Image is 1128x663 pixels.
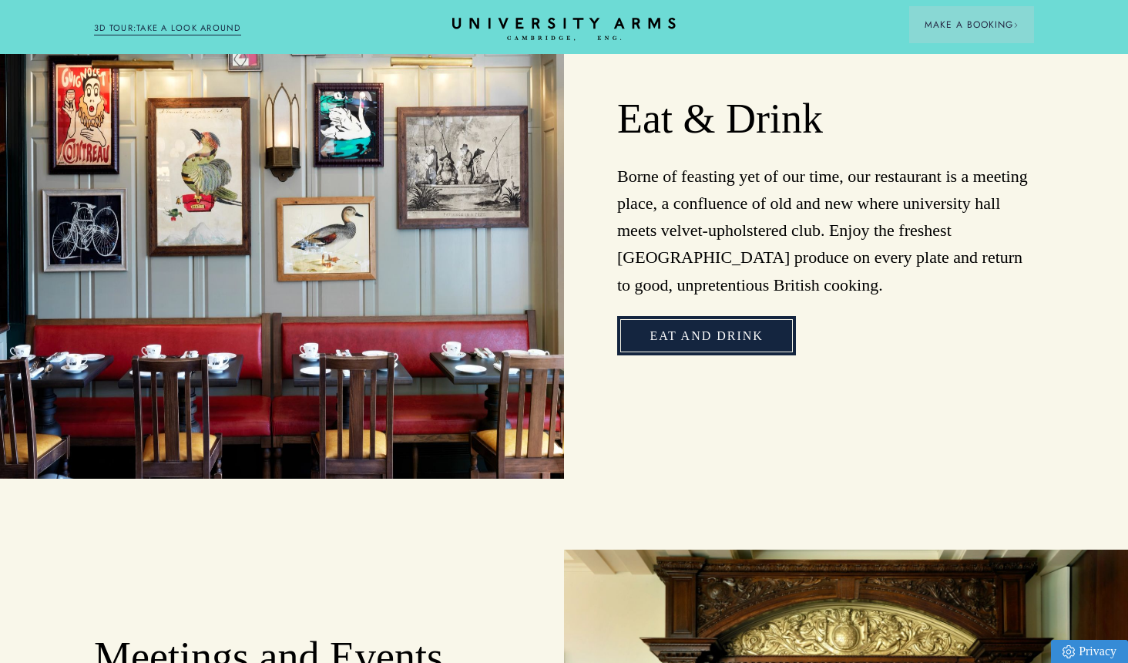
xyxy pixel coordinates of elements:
[1063,645,1075,658] img: Privacy
[617,316,795,356] a: Eat and Drink
[925,18,1019,32] span: Make a Booking
[452,18,676,42] a: Home
[909,6,1034,43] button: Make a BookingArrow icon
[1051,640,1128,663] a: Privacy
[617,163,1034,298] p: Borne of feasting yet of our time, our restaurant is a meeting place, a confluence of old and new...
[1013,22,1019,28] img: Arrow icon
[94,22,241,35] a: 3D TOUR:TAKE A LOOK AROUND
[617,94,1034,145] h2: Eat & Drink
